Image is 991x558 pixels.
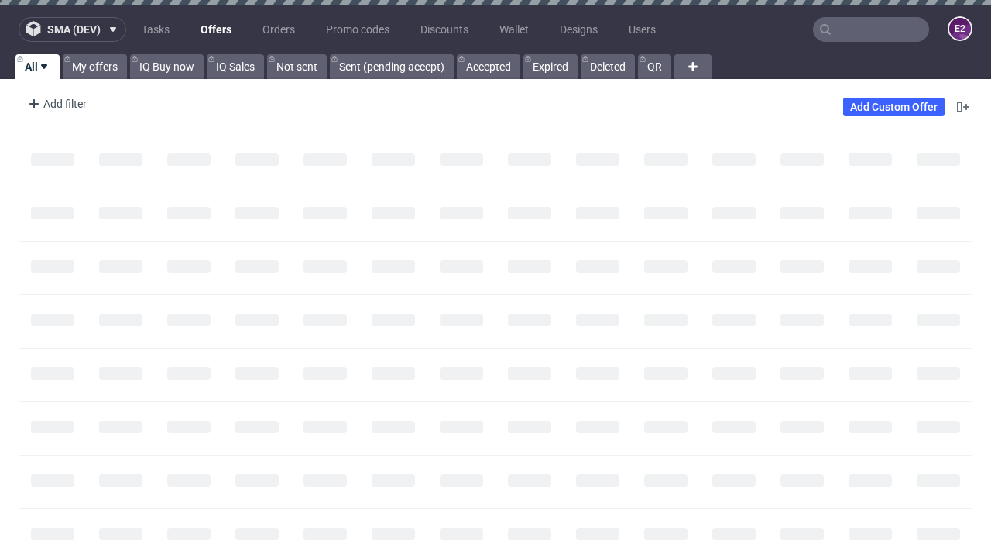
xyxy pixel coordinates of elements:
[490,17,538,42] a: Wallet
[15,54,60,79] a: All
[330,54,454,79] a: Sent (pending accept)
[63,54,127,79] a: My offers
[457,54,520,79] a: Accepted
[22,91,90,116] div: Add filter
[130,54,204,79] a: IQ Buy now
[253,17,304,42] a: Orders
[619,17,665,42] a: Users
[843,98,945,116] a: Add Custom Offer
[267,54,327,79] a: Not sent
[949,18,971,40] figcaption: e2
[638,54,671,79] a: QR
[523,54,578,79] a: Expired
[207,54,264,79] a: IQ Sales
[581,54,635,79] a: Deleted
[550,17,607,42] a: Designs
[191,17,241,42] a: Offers
[19,17,126,42] button: sma (dev)
[411,17,478,42] a: Discounts
[132,17,179,42] a: Tasks
[317,17,399,42] a: Promo codes
[47,24,101,35] span: sma (dev)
